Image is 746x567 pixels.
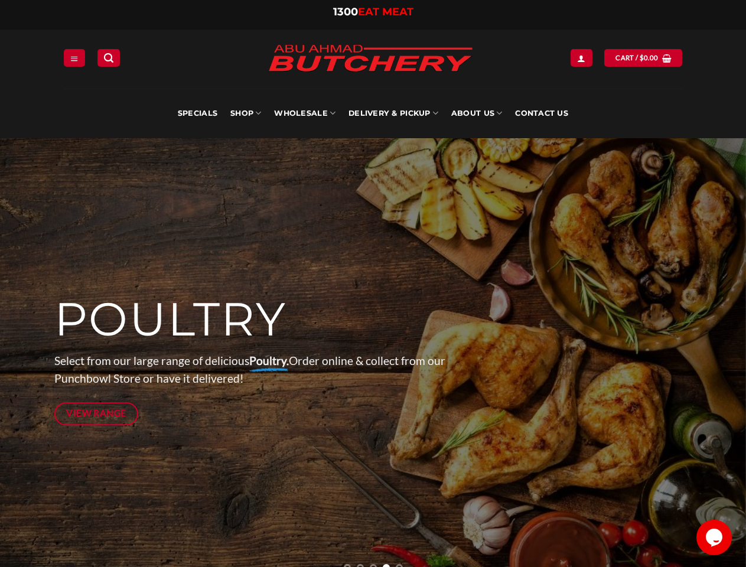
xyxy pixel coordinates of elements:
a: Menu [64,49,85,66]
a: Search [97,49,120,66]
span: POULTRY [54,291,288,348]
a: Delivery & Pickup [348,89,438,138]
a: View cart [604,49,682,66]
bdi: 0.00 [640,54,659,61]
a: Contact Us [515,89,568,138]
a: View Range [54,402,139,425]
span: 1300 [333,5,358,18]
a: About Us [451,89,502,138]
iframe: chat widget [696,520,734,555]
img: Abu Ahmad Butchery [258,37,483,82]
span: Select from our large range of delicious Order online & collect from our Punchbowl Store or have ... [54,354,445,386]
a: Wholesale [274,89,335,138]
a: Login [571,49,592,66]
a: 1300EAT MEAT [333,5,413,18]
span: $ [640,53,644,63]
a: SHOP [230,89,261,138]
a: Specials [178,89,217,138]
span: Cart / [615,53,658,63]
strong: Poultry. [249,354,289,367]
span: View Range [66,406,126,421]
span: EAT MEAT [358,5,413,18]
